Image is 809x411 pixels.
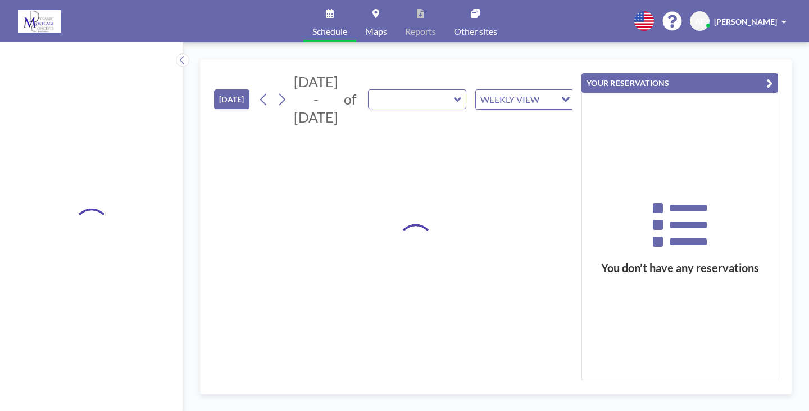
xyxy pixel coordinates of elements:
button: YOUR RESERVATIONS [581,73,778,93]
img: organization-logo [18,10,61,33]
span: of [344,91,356,108]
button: [DATE] [214,89,249,109]
span: WEEKLY VIEW [478,92,542,107]
span: [DATE] - [DATE] [294,73,338,125]
span: Schedule [312,27,347,36]
span: Maps [365,27,387,36]
h3: You don’t have any reservations [582,261,778,275]
input: Search for option [543,92,555,107]
span: Other sites [454,27,497,36]
span: AF [695,16,705,26]
span: [PERSON_NAME] [714,17,777,26]
span: Reports [405,27,436,36]
div: Search for option [476,90,573,109]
